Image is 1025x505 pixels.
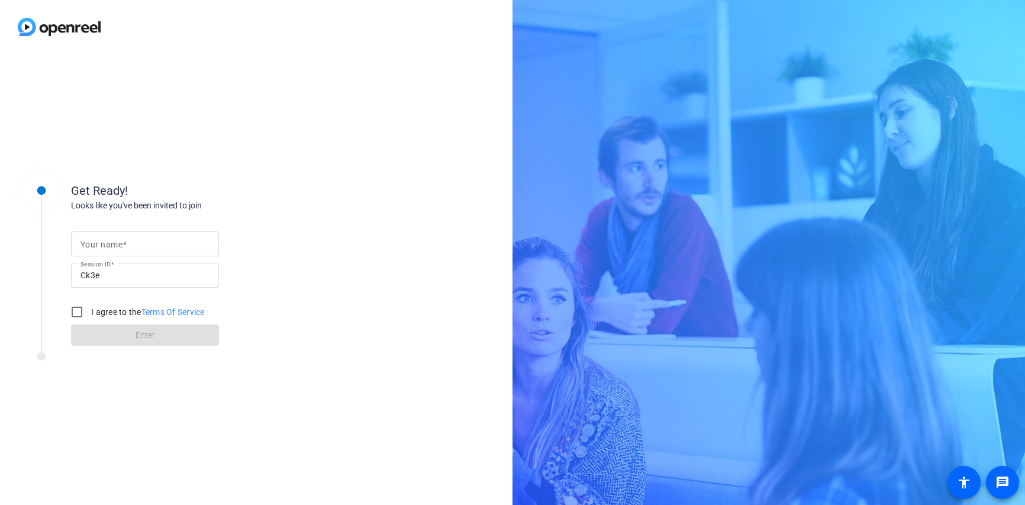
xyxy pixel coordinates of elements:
div: Get Ready! [71,182,308,200]
label: I agree to the [89,306,205,318]
a: Terms Of Service [141,307,205,317]
mat-icon: message [995,475,1010,490]
div: Looks like you've been invited to join [71,200,308,212]
mat-label: Your name [80,240,123,249]
mat-icon: accessibility [957,475,971,490]
mat-label: Session ID [80,260,111,268]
